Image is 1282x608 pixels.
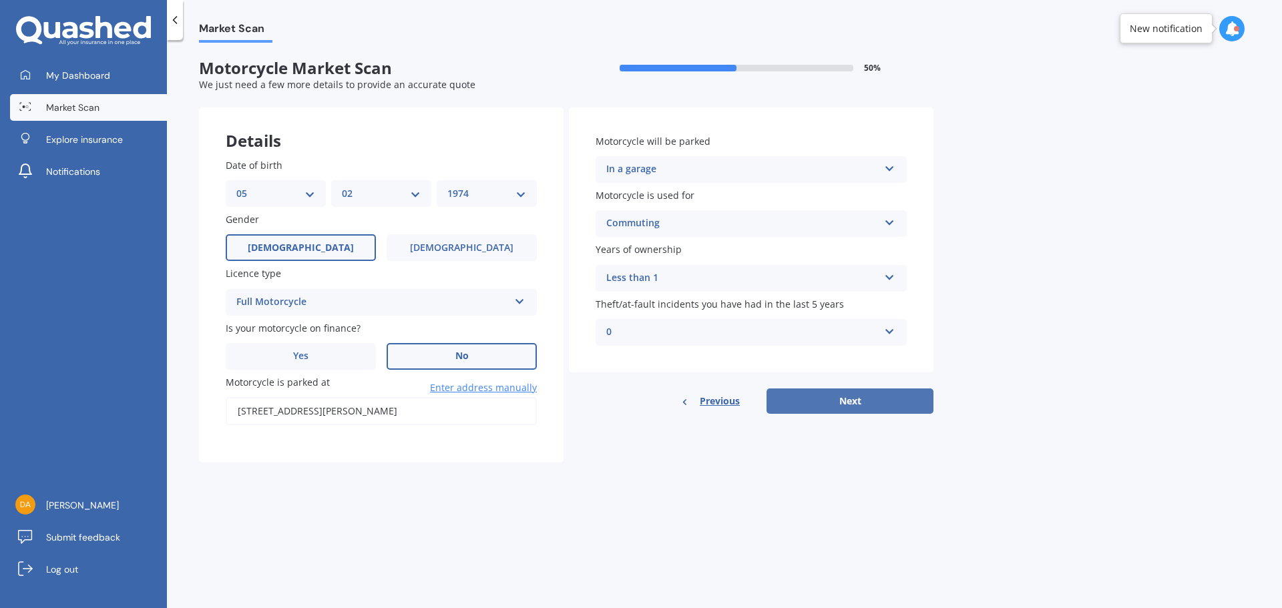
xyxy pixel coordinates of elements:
[596,189,694,202] span: Motorcycle is used for
[596,298,844,310] span: Theft/at-fault incidents you have had in the last 5 years
[46,563,78,576] span: Log out
[410,242,513,254] span: [DEMOGRAPHIC_DATA]
[15,495,35,515] img: a89ce57f6538edb3200953c0810dad9d
[10,158,167,185] a: Notifications
[10,126,167,153] a: Explore insurance
[199,22,272,40] span: Market Scan
[226,322,361,334] span: Is your motorcycle on finance?
[1130,22,1203,35] div: New notification
[10,492,167,519] a: [PERSON_NAME]
[199,59,566,78] span: Motorcycle Market Scan
[199,107,564,147] div: Details
[46,531,120,544] span: Submit feedback
[46,101,99,114] span: Market Scan
[226,397,537,425] input: Enter address
[293,350,308,362] span: Yes
[864,63,881,73] span: 50 %
[455,350,469,362] span: No
[606,162,879,178] div: In a garage
[46,499,119,512] span: [PERSON_NAME]
[236,294,509,310] div: Full Motorcycle
[248,242,354,254] span: [DEMOGRAPHIC_DATA]
[10,62,167,89] a: My Dashboard
[606,324,879,340] div: 0
[700,391,740,411] span: Previous
[10,524,167,551] a: Submit feedback
[596,135,710,147] span: Motorcycle will be parked
[46,69,110,82] span: My Dashboard
[430,381,537,394] span: Enter address manually
[767,388,933,414] button: Next
[10,94,167,121] a: Market Scan
[10,556,167,583] a: Log out
[226,268,281,280] span: Licence type
[606,270,879,286] div: Less than 1
[606,216,879,232] div: Commuting
[199,78,475,91] span: We just need a few more details to provide an accurate quote
[226,159,282,172] span: Date of birth
[226,376,330,388] span: Motorcycle is parked at
[46,133,123,146] span: Explore insurance
[226,213,259,226] span: Gender
[46,165,100,178] span: Notifications
[596,244,682,256] span: Years of ownership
